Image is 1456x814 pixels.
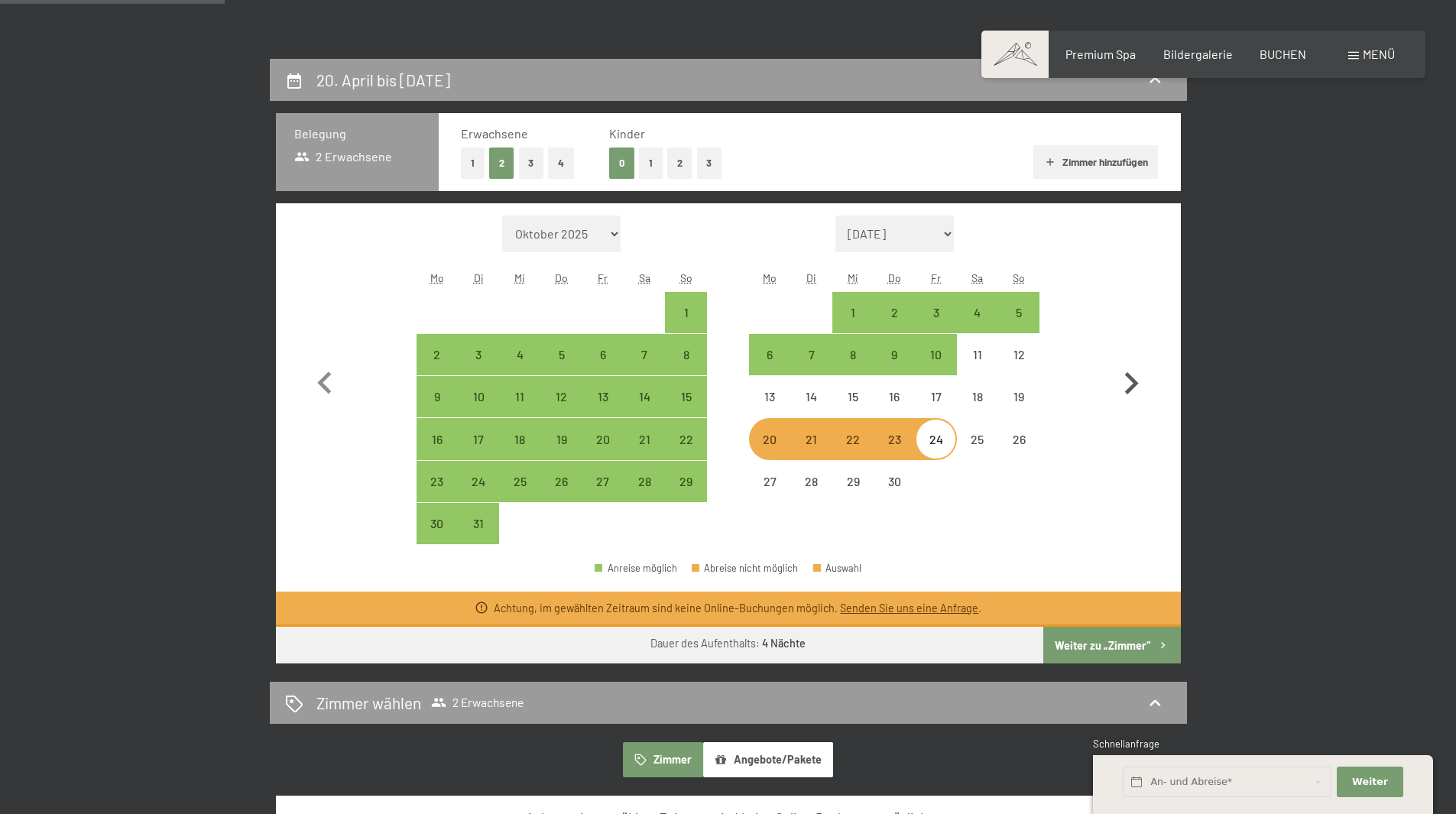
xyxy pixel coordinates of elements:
span: Menü [1363,47,1395,61]
div: 26 [1000,433,1038,472]
div: Sun Mar 15 2026 [665,376,706,417]
div: 9 [418,391,456,429]
div: 22 [666,433,705,472]
div: 3 [459,349,498,387]
div: 13 [751,391,789,429]
div: 29 [666,475,705,514]
div: Anreise möglich [749,334,790,375]
div: Thu Apr 23 2026 [874,418,915,459]
div: 15 [834,391,872,429]
div: 8 [666,349,705,387]
div: Anreise möglich [417,376,458,417]
div: Fri Apr 10 2026 [915,334,956,375]
div: Wed Apr 01 2026 [832,292,874,333]
button: 0 [609,148,634,179]
div: Anreise nicht möglich [791,418,832,459]
div: Anreise nicht möglich [832,376,874,417]
div: Wed Mar 25 2026 [499,461,540,502]
span: Weiter [1352,775,1388,789]
div: Fri Apr 24 2026 [915,418,956,459]
div: 1 [834,306,872,345]
abbr: Mittwoch [514,271,525,284]
div: 10 [916,349,955,387]
div: Wed Mar 18 2026 [499,418,540,459]
div: 22 [834,433,872,472]
div: 2 [875,306,913,345]
div: 5 [543,349,581,387]
div: Thu Apr 16 2026 [874,376,915,417]
div: Anreise nicht möglich [957,334,998,375]
span: Kinder [609,126,645,141]
div: Anreise möglich [541,376,582,417]
div: 8 [834,349,872,387]
div: 14 [793,391,831,429]
div: Sun Apr 19 2026 [998,376,1039,417]
div: 7 [625,349,663,387]
div: Wed Apr 08 2026 [832,334,874,375]
div: 18 [501,433,539,472]
div: Anreise nicht möglich [874,418,915,459]
button: 2 [489,148,514,179]
div: Sun Mar 01 2026 [665,292,706,333]
div: Anreise nicht möglich [915,376,956,417]
div: Anreise möglich [499,461,540,502]
div: 3 [916,306,955,345]
div: Anreise möglich [417,334,458,375]
abbr: Mittwoch [848,271,858,284]
div: Mon Mar 23 2026 [417,461,458,502]
div: 20 [751,433,789,472]
div: 15 [666,391,705,429]
div: Fri Mar 27 2026 [582,461,624,502]
div: Anreise nicht möglich [791,376,832,417]
div: Mon Mar 02 2026 [417,334,458,375]
div: Tue Apr 28 2026 [791,461,832,502]
div: Anreise möglich [957,292,998,333]
div: 13 [584,391,622,429]
div: Tue Apr 07 2026 [791,334,832,375]
div: 18 [958,391,997,429]
div: Thu Apr 02 2026 [874,292,915,333]
span: 2 Erwachsene [431,695,524,710]
div: Sat Mar 07 2026 [624,334,665,375]
div: Anreise nicht möglich [957,418,998,459]
button: Zimmer [623,742,702,777]
div: Tue Mar 10 2026 [458,376,499,417]
div: 23 [875,433,913,472]
div: Anreise möglich [998,292,1039,333]
div: 4 [958,306,997,345]
h2: Zimmer wählen [316,692,421,714]
a: Premium Spa [1065,47,1136,61]
div: 4 [501,349,539,387]
div: 5 [1000,306,1038,345]
div: Anreise möglich [665,418,706,459]
button: 3 [697,148,722,179]
div: 17 [916,391,955,429]
div: 12 [1000,349,1038,387]
div: Anreise möglich [541,334,582,375]
div: Anreise möglich [458,461,499,502]
abbr: Sonntag [680,271,692,284]
div: Sat Apr 04 2026 [957,292,998,333]
div: Anreise möglich [624,376,665,417]
div: Anreise möglich [832,292,874,333]
div: Tue Mar 31 2026 [458,503,499,544]
div: Anreise möglich [665,334,706,375]
div: 2 [418,349,456,387]
div: Thu Apr 30 2026 [874,461,915,502]
div: Anreise nicht möglich [791,461,832,502]
div: 31 [459,517,498,556]
div: Anreise möglich [582,376,624,417]
h2: 20. April bis [DATE] [316,70,450,89]
div: 7 [793,349,831,387]
div: Wed Mar 11 2026 [499,376,540,417]
div: 9 [875,349,913,387]
div: Anreise möglich [582,334,624,375]
div: Anreise möglich [541,418,582,459]
div: Anreise nicht möglich [915,418,956,459]
button: 1 [639,148,663,179]
div: Tue Mar 17 2026 [458,418,499,459]
div: 23 [418,475,456,514]
div: Anreise nicht möglich [749,461,790,502]
abbr: Samstag [971,271,983,284]
div: Fri Mar 20 2026 [582,418,624,459]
